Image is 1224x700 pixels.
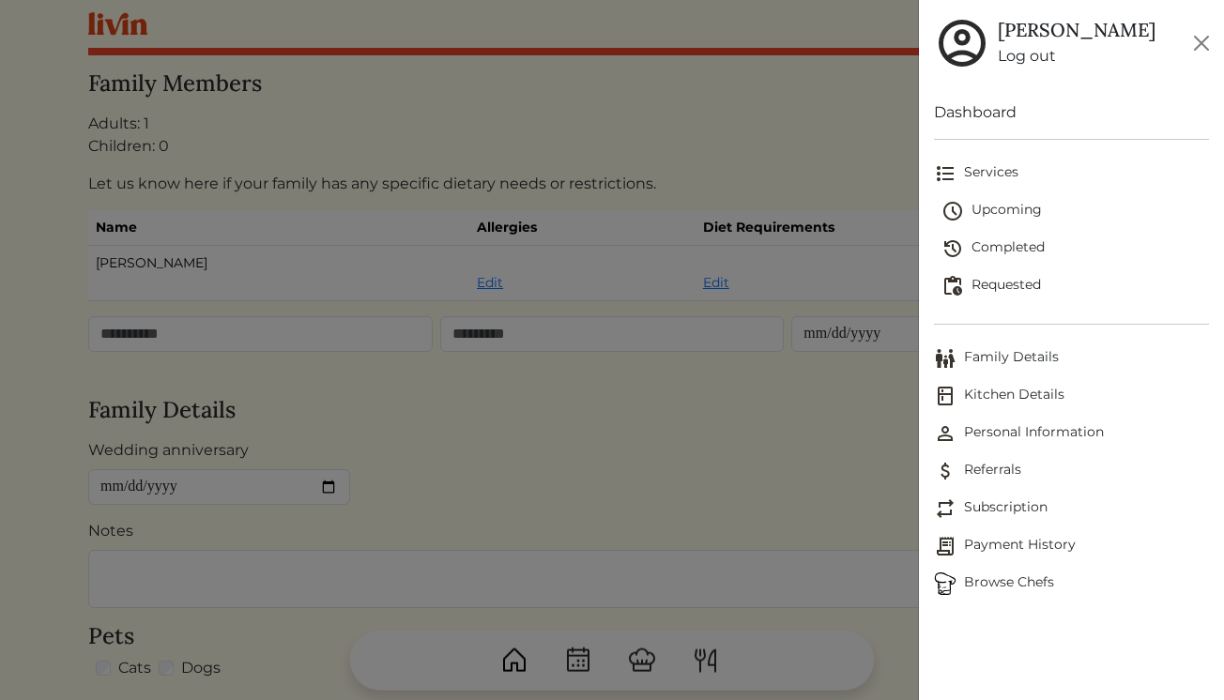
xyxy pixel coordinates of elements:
[934,162,1209,185] span: Services
[934,460,956,482] img: Referrals
[934,490,1209,527] a: SubscriptionSubscription
[934,385,956,407] img: Kitchen Details
[941,230,1209,267] a: Completed
[934,385,1209,407] span: Kitchen Details
[934,497,1209,520] span: Subscription
[941,200,1209,222] span: Upcoming
[941,275,964,297] img: pending_actions-fd19ce2ea80609cc4d7bbea353f93e2f363e46d0f816104e4e0650fdd7f915cf.svg
[1186,28,1216,58] button: Close
[998,45,1155,68] a: Log out
[934,162,956,185] img: format_list_bulleted-ebc7f0161ee23162107b508e562e81cd567eeab2455044221954b09d19068e74.svg
[934,101,1209,124] a: Dashboard
[941,200,964,222] img: schedule-fa401ccd6b27cf58db24c3bb5584b27dcd8bd24ae666a918e1c6b4ae8c451a22.svg
[998,19,1155,41] h5: [PERSON_NAME]
[934,535,1209,557] span: Payment History
[934,572,1209,595] span: Browse Chefs
[934,340,1209,377] a: Family DetailsFamily Details
[934,460,1209,482] span: Referrals
[934,155,1209,192] a: Services
[941,192,1209,230] a: Upcoming
[934,497,956,520] img: Subscription
[934,565,1209,602] a: ChefsBrowse Chefs
[934,452,1209,490] a: ReferralsReferrals
[941,237,964,260] img: history-2b446bceb7e0f53b931186bf4c1776ac458fe31ad3b688388ec82af02103cd45.svg
[934,422,1209,445] span: Personal Information
[934,527,1209,565] a: Payment HistoryPayment History
[934,347,1209,370] span: Family Details
[934,535,956,557] img: Payment History
[934,572,956,595] img: Browse Chefs
[934,15,990,71] img: user_account-e6e16d2ec92f44fc35f99ef0dc9cddf60790bfa021a6ecb1c896eb5d2907b31c.svg
[934,377,1209,415] a: Kitchen DetailsKitchen Details
[941,267,1209,305] a: Requested
[934,422,956,445] img: Personal Information
[934,415,1209,452] a: Personal InformationPersonal Information
[941,275,1209,297] span: Requested
[941,237,1209,260] span: Completed
[934,347,956,370] img: Family Details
